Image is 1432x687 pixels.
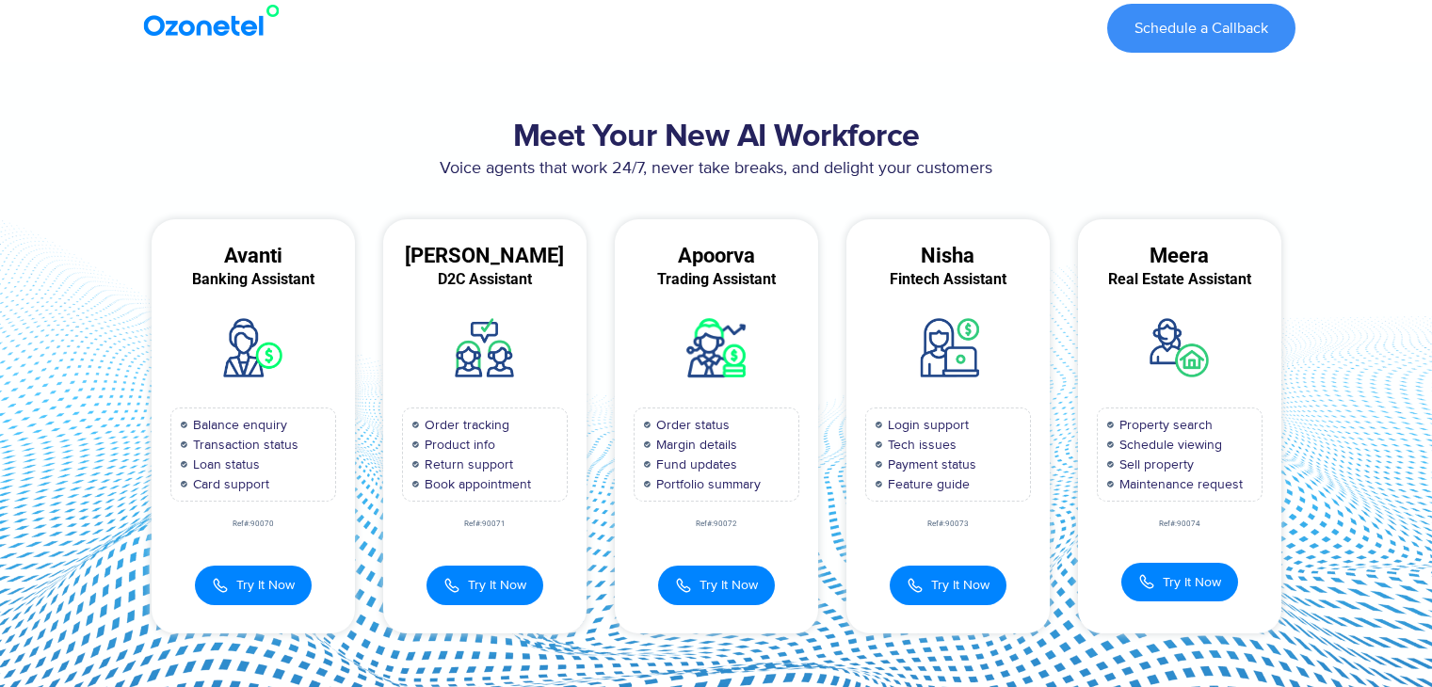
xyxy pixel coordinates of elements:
[700,575,758,595] span: Try It Now
[615,271,818,288] div: Trading Assistant
[1107,4,1295,53] a: Schedule a Callback
[1121,563,1238,601] button: Try It Now
[152,271,355,288] div: Banking Assistant
[652,455,737,474] span: Fund updates
[426,566,543,605] button: Try It Now
[152,520,355,528] div: Ref#:90070
[907,575,924,596] img: Call Icon
[615,248,818,264] div: Apoorva
[383,248,587,264] div: [PERSON_NAME]
[1163,572,1221,592] span: Try It Now
[137,119,1295,156] h2: Meet Your New AI Workforce
[188,435,298,455] span: Transaction status
[468,575,526,595] span: Try It Now
[846,248,1050,264] div: Nisha
[188,474,269,494] span: Card support
[212,575,229,596] img: Call Icon
[443,575,460,596] img: Call Icon
[188,415,287,435] span: Balance enquiry
[152,248,355,264] div: Avanti
[846,520,1050,528] div: Ref#:90073
[658,566,775,605] button: Try It Now
[1078,271,1281,288] div: Real Estate Assistant
[188,455,260,474] span: Loan status
[846,271,1050,288] div: Fintech Assistant
[883,455,976,474] span: Payment status
[420,474,531,494] span: Book appointment
[883,435,957,455] span: Tech issues
[383,271,587,288] div: D2C Assistant
[236,575,295,595] span: Try It Now
[883,415,969,435] span: Login support
[195,566,312,605] button: Try It Now
[883,474,970,494] span: Feature guide
[652,415,730,435] span: Order status
[420,415,509,435] span: Order tracking
[383,520,587,528] div: Ref#:90071
[890,566,1006,605] button: Try It Now
[652,474,761,494] span: Portfolio summary
[675,575,692,596] img: Call Icon
[1134,21,1268,36] span: Schedule a Callback
[615,520,818,528] div: Ref#:90072
[137,156,1295,182] p: Voice agents that work 24/7, never take breaks, and delight your customers
[1115,474,1243,494] span: Maintenance request
[1115,455,1194,474] span: Sell property
[1138,573,1155,590] img: Call Icon
[652,435,737,455] span: Margin details
[1115,435,1222,455] span: Schedule viewing
[931,575,990,595] span: Try It Now
[420,435,495,455] span: Product info
[1078,520,1281,528] div: Ref#:90074
[420,455,513,474] span: Return support
[1115,415,1213,435] span: Property search
[1078,248,1281,264] div: Meera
